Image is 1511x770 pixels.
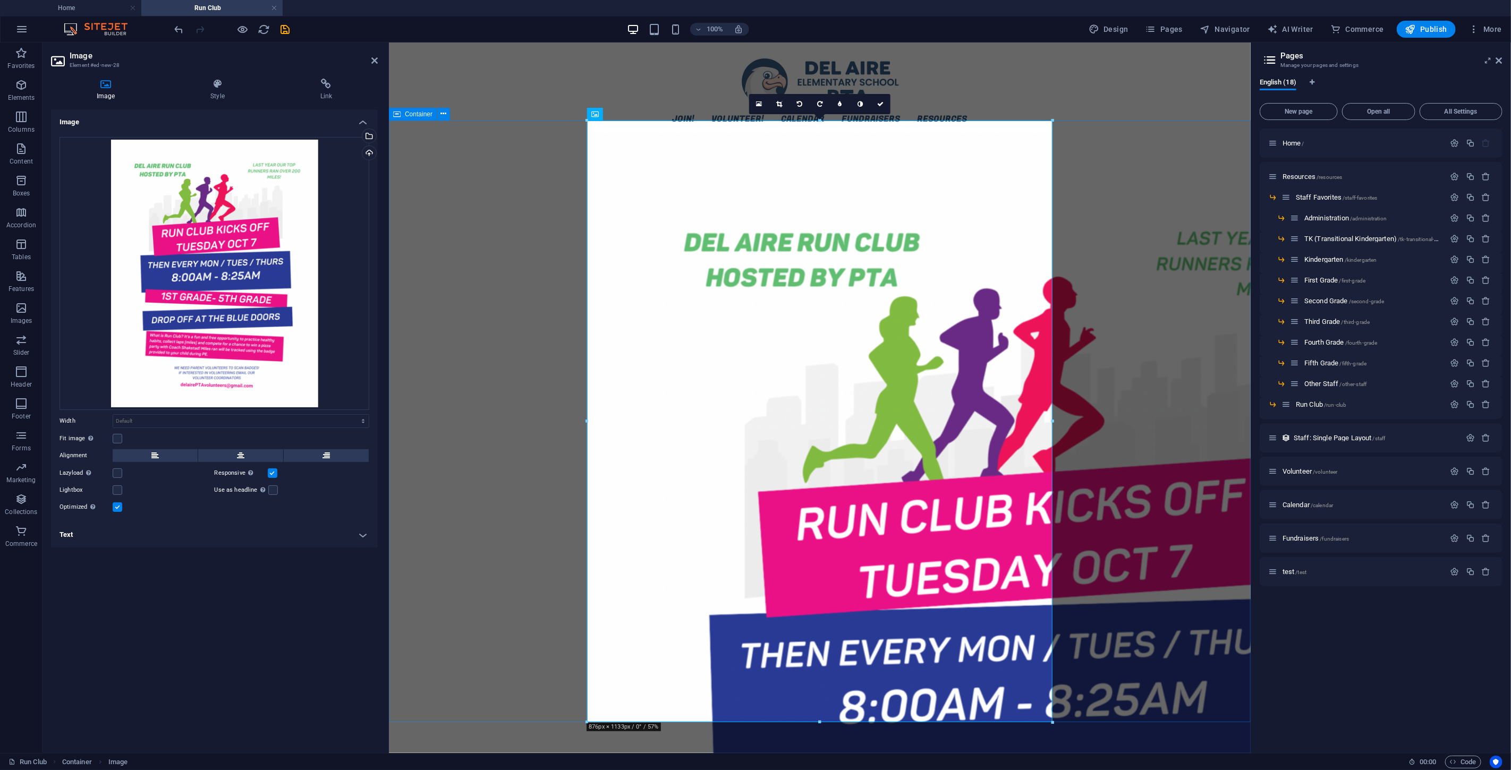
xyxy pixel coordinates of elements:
[1450,317,1459,326] div: Settings
[1260,79,1502,99] div: Language Tabs
[1450,255,1459,264] div: Settings
[258,23,270,36] i: Reload page
[7,62,35,70] p: Favorites
[1294,434,1385,442] span: Staff: Single Page Layout
[1482,317,1491,326] div: Remove
[1283,173,1343,181] span: Resources
[1311,502,1333,508] span: /calendar
[60,432,113,445] label: Fit image
[1260,76,1296,91] span: English (18)
[1263,21,1318,38] button: AI Writer
[215,467,268,480] label: Responsive
[6,476,36,484] p: Marketing
[1464,21,1506,38] button: More
[1427,758,1429,766] span: :
[1424,108,1498,115] span: All Settings
[769,94,790,114] a: Crop mode
[215,484,268,497] label: Use as headline
[1482,338,1491,347] div: Remove
[1264,108,1333,115] span: New page
[1293,194,1445,201] div: Staff Favorites/staff-favorites
[1347,108,1411,115] span: Open all
[1408,756,1437,768] h6: Session time
[1482,534,1491,543] div: Remove
[1279,535,1445,542] div: Fundraisers/fundraisers
[108,756,128,768] span: Click to select. Double-click to edit
[1482,433,1491,442] div: Remove
[1345,257,1377,263] span: /kindergarten
[1279,568,1445,575] div: test/test
[12,412,31,421] p: Footer
[1324,402,1346,408] span: /run-club
[1466,276,1475,285] div: Duplicate
[1267,24,1313,35] span: AI Writer
[1304,255,1377,263] span: Click to open page
[60,449,113,462] label: Alignment
[1313,469,1337,475] span: /volunteer
[1398,236,1464,242] span: /tk-transitional-kindergarten
[1301,339,1445,346] div: Fourth Grade/fourth-grade
[1279,140,1445,147] div: Home/
[1301,256,1445,263] div: Kindergarten/kindergarten
[1490,756,1502,768] button: Usercentrics
[1450,500,1459,509] div: Settings
[1466,358,1475,367] div: Duplicate
[1304,338,1377,346] span: Click to open page
[1283,534,1349,542] span: Click to open page
[1450,213,1459,223] div: Settings
[1342,319,1370,325] span: /third-grade
[12,444,31,452] p: Forms
[165,79,274,101] h4: Style
[1466,400,1475,409] div: Duplicate
[1304,359,1366,367] span: Fifth Grade
[1450,379,1459,388] div: Settings
[1482,567,1491,576] div: Remove
[734,24,743,34] i: On resize automatically adjust zoom level to fit chosen device.
[1466,317,1475,326] div: Duplicate
[1466,139,1475,148] div: Duplicate
[1141,21,1187,38] button: Pages
[60,418,113,424] label: Width
[1345,340,1378,346] span: /fourth-grade
[1296,569,1307,575] span: /test
[1445,756,1481,768] button: Code
[5,540,37,548] p: Commerce
[1342,103,1415,120] button: Open all
[1283,139,1304,147] span: Click to open page
[1405,24,1447,35] span: Publish
[1279,501,1445,508] div: Calendar/calendar
[61,23,141,36] img: Editor Logo
[60,484,113,497] label: Lightbox
[1302,141,1304,147] span: /
[690,23,728,36] button: 100%
[1482,358,1491,367] div: Remove
[13,348,30,357] p: Slider
[1340,381,1367,387] span: /other-staff
[405,111,432,117] span: Container
[1280,61,1481,70] h3: Manage your pages and settings
[1482,276,1491,285] div: Remove
[1450,234,1459,243] div: Settings
[1200,24,1250,35] span: Navigator
[1482,193,1491,202] div: Remove
[1450,139,1459,148] div: Settings
[1301,235,1445,242] div: TK (Transitional Kindergarten)/tk-transitional-kindergarten
[790,94,810,114] a: Rotate left 90°
[1450,276,1459,285] div: Settings
[1283,501,1333,509] span: Click to open page
[1304,380,1366,388] span: Other Staff
[173,23,185,36] i: Undo: Change image (Ctrl+Z)
[51,522,378,547] h4: Text
[1466,379,1475,388] div: Duplicate
[1283,467,1338,475] span: Volunteer
[62,756,128,768] nav: breadcrumb
[1326,21,1388,38] button: Commerce
[13,189,30,198] p: Boxes
[830,94,850,114] a: Blur
[8,125,35,134] p: Columns
[70,51,378,61] h2: Image
[1304,297,1384,305] span: Click to open page
[11,316,32,325] p: Images
[1084,21,1133,38] div: Design (Ctrl+Alt+Y)
[1482,255,1491,264] div: Remove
